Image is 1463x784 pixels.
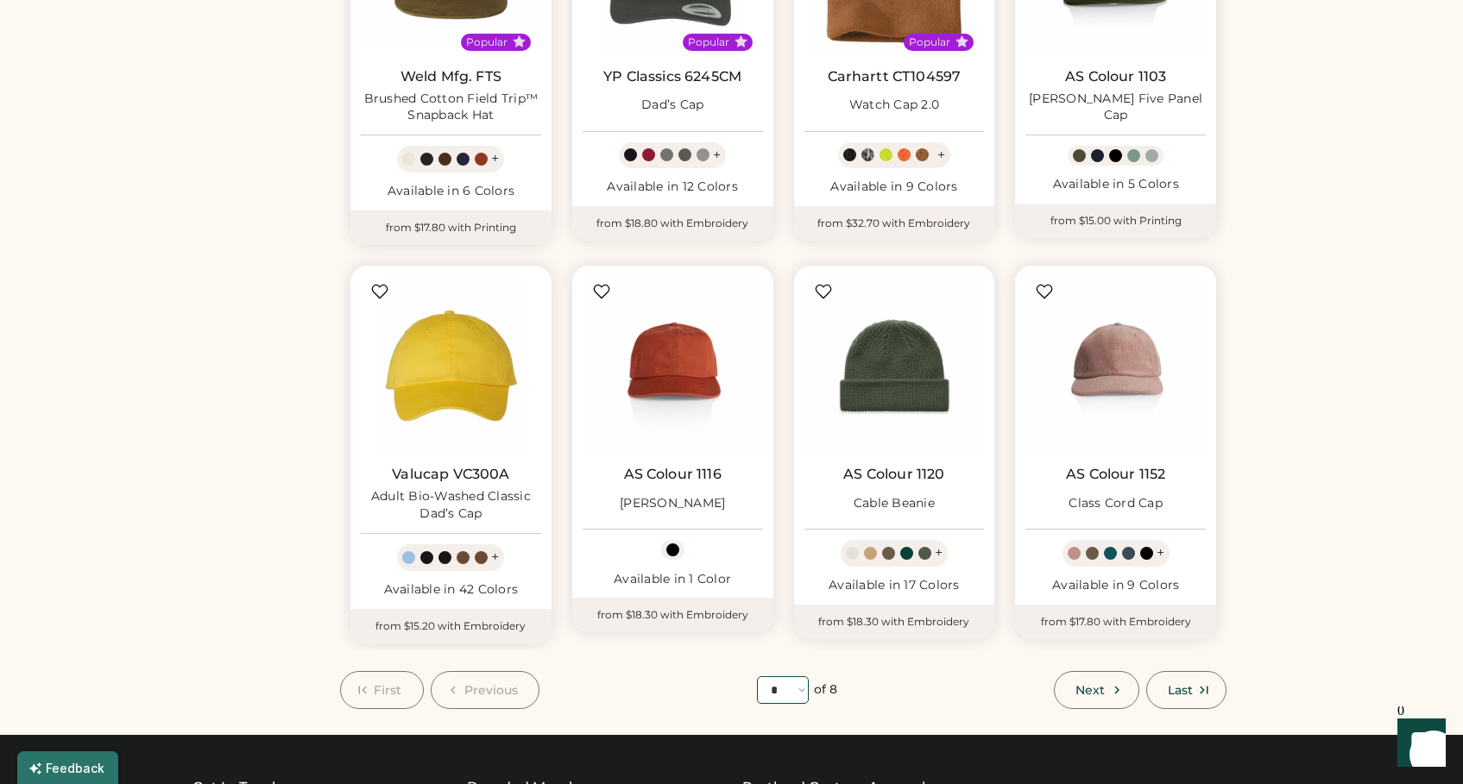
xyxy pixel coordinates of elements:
[374,684,402,696] span: First
[464,684,519,696] span: Previous
[583,276,763,456] img: AS Colour 1116 James Cap
[854,495,935,512] div: Cable Beanie
[1065,68,1166,85] a: AS Colour 1103
[804,179,985,196] div: Available in 9 Colors
[361,91,541,125] div: Brushed Cotton Field Trip™ Snapback Hat
[1025,91,1206,125] div: [PERSON_NAME] Five Panel Cap
[955,35,968,48] button: Popular Style
[572,598,773,632] div: from $18.30 with Embroidery
[1054,671,1138,709] button: Next
[1381,706,1455,781] iframe: Front Chat
[849,97,939,114] div: Watch Cap 2.0
[794,206,995,241] div: from $32.70 with Embroidery
[361,183,541,200] div: Available in 6 Colors
[1025,176,1206,193] div: Available in 5 Colors
[1168,684,1193,696] span: Last
[688,35,729,49] div: Popular
[1015,204,1216,238] div: from $15.00 with Printing
[624,466,722,483] a: AS Colour 1116
[431,671,540,709] button: Previous
[361,581,541,599] div: Available in 42 Colors
[735,35,747,48] button: Popular Style
[828,68,962,85] a: Carhartt CT104597
[1146,671,1227,709] button: Last
[350,210,552,245] div: from $17.80 with Printing
[713,146,721,165] div: +
[603,68,741,85] a: YP Classics 6245CM
[814,681,837,699] div: of 8
[935,543,943,562] div: +
[400,68,501,85] a: Weld Mfg. FTS
[1157,543,1164,562] div: +
[794,605,995,639] div: from $18.30 with Embroidery
[361,276,541,456] img: Valucap VC300A Adult Bio-Washed Classic Dad’s Cap
[491,548,499,567] div: +
[641,97,703,114] div: Dad’s Cap
[350,609,552,643] div: from $15.20 with Embroidery
[1066,466,1165,483] a: AS Colour 1152
[804,276,985,456] img: AS Colour 1120 Cable Beanie
[466,35,508,49] div: Popular
[513,35,526,48] button: Popular Style
[583,179,763,196] div: Available in 12 Colors
[572,206,773,241] div: from $18.80 with Embroidery
[1075,684,1105,696] span: Next
[1069,495,1163,512] div: Class Cord Cap
[1015,605,1216,639] div: from $17.80 with Embroidery
[361,488,541,523] div: Adult Bio-Washed Classic Dad’s Cap
[937,146,945,165] div: +
[583,571,763,588] div: Available in 1 Color
[804,577,985,594] div: Available in 17 Colors
[491,149,499,168] div: +
[620,495,725,512] div: [PERSON_NAME]
[1025,577,1206,594] div: Available in 9 Colors
[392,466,509,483] a: Valucap VC300A
[340,671,424,709] button: First
[843,466,944,483] a: AS Colour 1120
[1025,276,1206,456] img: AS Colour 1152 Class Cord Cap
[909,35,950,49] div: Popular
